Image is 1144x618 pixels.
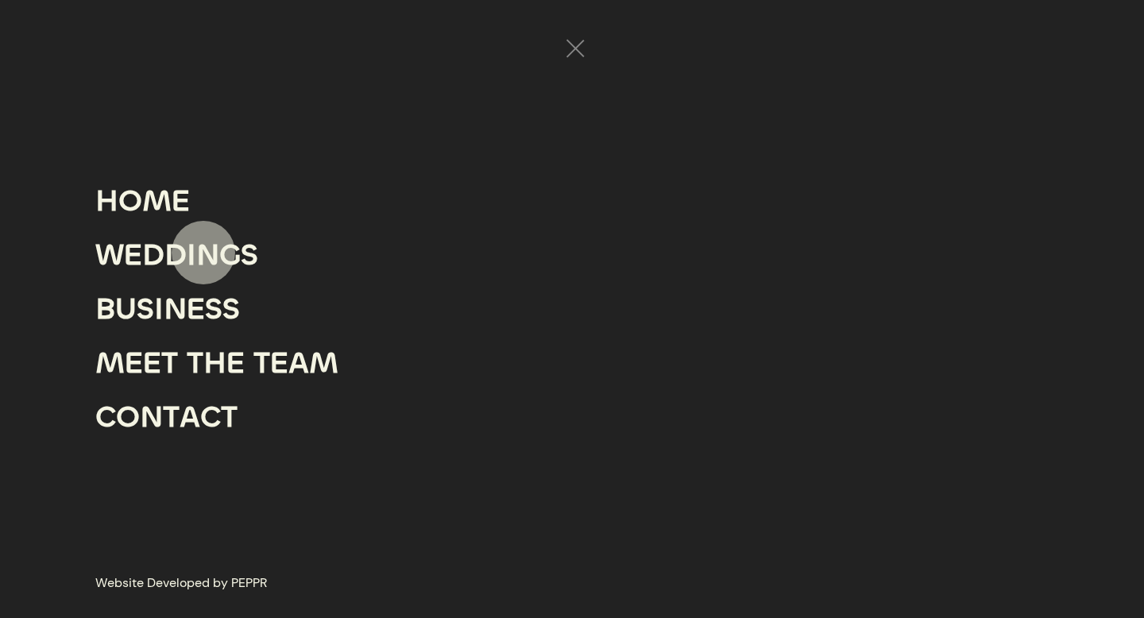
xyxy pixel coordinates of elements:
div: W [95,228,124,282]
div: D [164,228,187,282]
div: N [196,228,219,282]
div: H [203,336,226,390]
div: C [95,390,116,444]
div: A [180,390,200,444]
div: I [154,282,164,336]
div: O [118,174,142,228]
div: S [241,228,258,282]
div: E [172,174,190,228]
div: G [219,228,241,282]
div: N [140,390,163,444]
div: T [221,390,238,444]
div: T [163,390,180,444]
a: HOME [95,174,190,228]
div: T [161,336,178,390]
div: S [137,282,154,336]
div: S [222,282,240,336]
div: D [142,228,164,282]
div: S [205,282,222,336]
div: E [143,336,161,390]
div: E [187,282,205,336]
div: H [95,174,118,228]
div: I [187,228,196,282]
a: CONTACT [95,390,238,444]
div: T [187,336,203,390]
div: E [125,336,143,390]
div: O [116,390,140,444]
div: C [200,390,221,444]
a: BUSINESS [95,282,240,336]
div: M [95,336,125,390]
div: N [164,282,187,336]
a: WEDDINGS [95,228,258,282]
div: E [124,228,142,282]
div: A [288,336,309,390]
div: U [115,282,137,336]
a: MEET THE TEAM [95,336,338,390]
div: E [270,336,288,390]
div: T [253,336,270,390]
div: M [309,336,338,390]
div: B [95,282,115,336]
a: Website Developed by PEPPR [95,572,267,594]
div: M [142,174,172,228]
div: E [226,336,245,390]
